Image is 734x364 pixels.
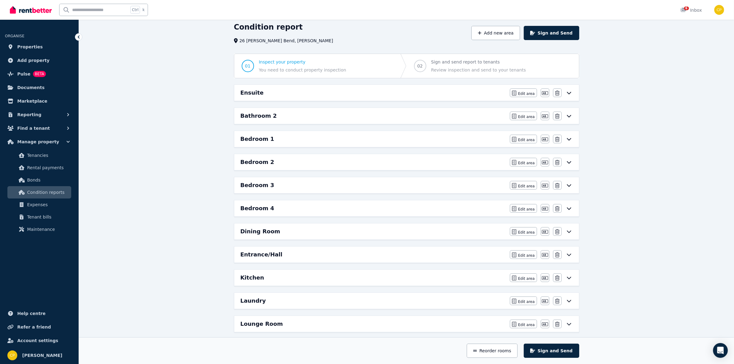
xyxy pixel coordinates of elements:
span: Maintenance [27,226,69,233]
span: Add property [17,57,50,64]
h6: Laundry [240,297,266,305]
span: ORGANISE [5,34,24,38]
span: Marketplace [17,97,47,105]
h6: Kitchen [240,273,264,282]
span: Rental payments [27,164,69,171]
button: Edit area [510,204,537,213]
span: 26 [PERSON_NAME] Bend, [PERSON_NAME] [240,38,333,44]
span: Edit area [518,207,535,212]
h6: Bedroom 4 [240,204,274,213]
h1: Condition report [234,22,303,32]
button: Edit area [510,181,537,190]
span: Documents [17,84,45,91]
span: 02 [417,63,423,69]
span: Edit area [518,161,535,166]
span: Edit area [518,299,535,304]
span: Edit area [518,184,535,189]
h6: Bedroom 3 [240,181,274,190]
button: Reporting [5,108,74,121]
span: Edit area [518,253,535,258]
a: Tenant bills [7,211,71,223]
span: Properties [17,43,43,51]
nav: Progress [234,54,579,78]
span: Expenses [27,201,69,208]
h6: Bedroom 1 [240,135,274,143]
span: Edit area [518,137,535,142]
span: BETA [33,71,46,77]
span: Edit area [518,114,535,119]
span: Reporting [17,111,41,118]
button: Edit area [510,320,537,328]
span: Bonds [27,176,69,184]
span: Edit area [518,276,535,281]
a: Rental payments [7,162,71,174]
button: Reorder rooms [467,344,518,358]
button: Edit area [510,227,537,236]
a: Bonds [7,174,71,186]
h6: Dining Room [240,227,280,236]
button: Find a tenant [5,122,74,134]
a: Maintenance [7,223,71,235]
a: Properties [5,41,74,53]
span: k [142,7,145,12]
a: Account settings [5,334,74,347]
button: Edit area [510,112,537,120]
span: You need to conduct property inspection [259,67,346,73]
h6: Lounge Room [240,320,283,328]
img: Clinton Paskins [7,350,17,360]
a: Help centre [5,307,74,320]
span: Edit area [518,91,535,96]
h6: Bedroom 2 [240,158,274,166]
h6: Ensuite [240,88,264,97]
a: Refer a friend [5,321,74,333]
div: Open Intercom Messenger [713,343,728,358]
button: Edit area [510,135,537,143]
button: Sign and Send [524,344,579,358]
h6: Bathroom 2 [240,112,277,120]
span: Account settings [17,337,58,344]
button: Manage property [5,136,74,148]
h6: Entrance/Hall [240,250,283,259]
span: Edit area [518,230,535,235]
span: Condition reports [27,189,69,196]
button: Edit area [510,88,537,97]
a: Expenses [7,198,71,211]
span: 01 [245,63,251,69]
span: Sign and send report to tenants [431,59,526,65]
span: Refer a friend [17,323,51,331]
button: Edit area [510,250,537,259]
span: Tenant bills [27,213,69,221]
a: Documents [5,81,74,94]
button: Sign and Send [524,26,579,40]
span: Review inspection and send to your tenants [431,67,526,73]
div: Inbox [680,7,702,13]
button: Edit area [510,158,537,166]
a: Tenancies [7,149,71,162]
a: Condition reports [7,186,71,198]
a: Add property [5,54,74,67]
span: Ctrl [130,6,140,14]
span: Tenancies [27,152,69,159]
span: Edit area [518,322,535,327]
img: RentBetter [10,5,52,14]
span: Manage property [17,138,59,145]
button: Add new area [471,26,520,40]
span: [PERSON_NAME] [22,352,62,359]
span: 6 [684,6,689,10]
button: Edit area [510,273,537,282]
span: Pulse [17,70,31,78]
a: Marketplace [5,95,74,107]
a: PulseBETA [5,68,74,80]
img: Clinton Paskins [714,5,724,15]
span: Help centre [17,310,46,317]
button: Edit area [510,297,537,305]
span: Inspect your property [259,59,346,65]
span: Find a tenant [17,125,50,132]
